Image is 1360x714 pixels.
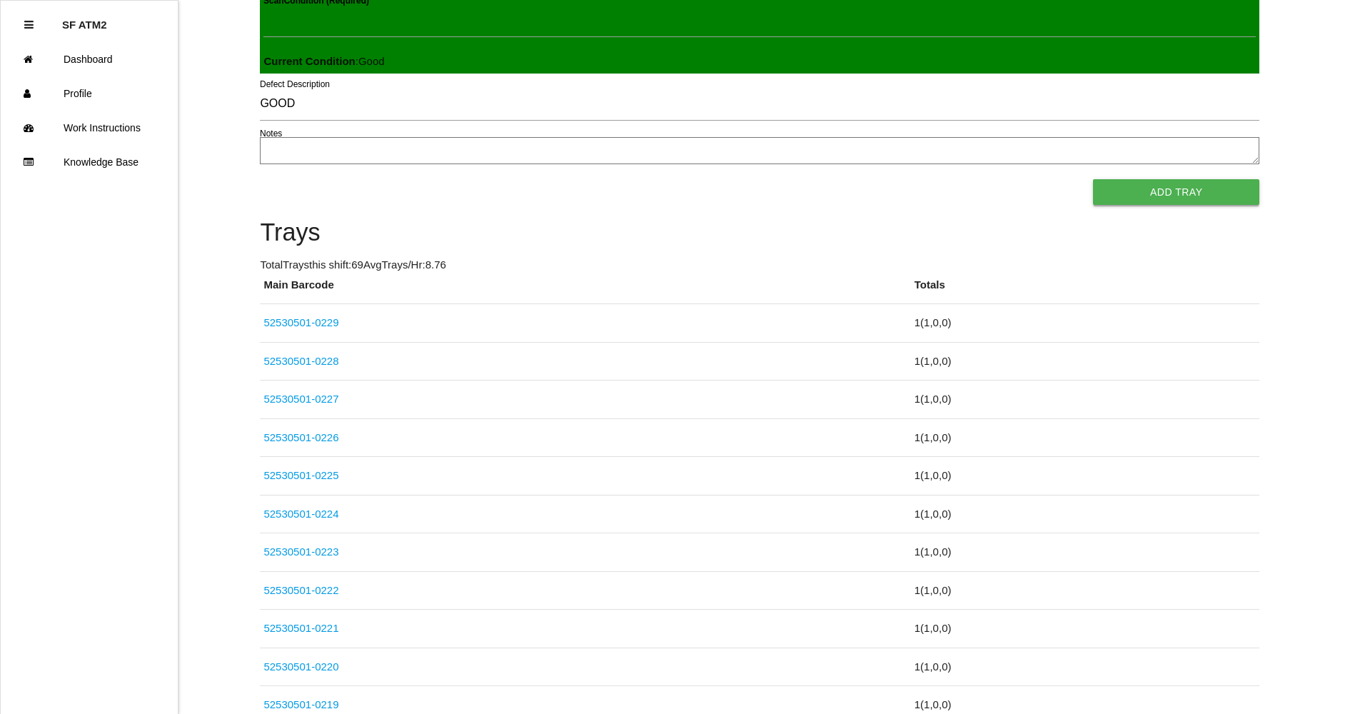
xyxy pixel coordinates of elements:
a: 52530501-0226 [263,431,338,443]
a: Knowledge Base [1,145,178,179]
a: 52530501-0222 [263,584,338,596]
a: Profile [1,76,178,111]
a: 52530501-0229 [263,316,338,328]
a: Dashboard [1,42,178,76]
a: 52530501-0219 [263,698,338,710]
a: Work Instructions [1,111,178,145]
p: SF ATM2 [62,8,107,31]
b: Current Condition [263,55,355,67]
td: 1 ( 1 , 0 , 0 ) [911,457,1260,496]
td: 1 ( 1 , 0 , 0 ) [911,495,1260,533]
td: 1 ( 1 , 0 , 0 ) [911,381,1260,419]
td: 1 ( 1 , 0 , 0 ) [911,418,1260,457]
a: 52530501-0220 [263,660,338,673]
th: Main Barcode [260,277,910,304]
a: 52530501-0225 [263,469,338,481]
button: Add Tray [1093,179,1259,205]
td: 1 ( 1 , 0 , 0 ) [911,304,1260,343]
td: 1 ( 1 , 0 , 0 ) [911,342,1260,381]
td: 1 ( 1 , 0 , 0 ) [911,571,1260,610]
h4: Trays [260,219,1259,246]
a: 52530501-0227 [263,393,338,405]
td: 1 ( 1 , 0 , 0 ) [911,610,1260,648]
th: Totals [911,277,1260,304]
td: 1 ( 1 , 0 , 0 ) [911,533,1260,572]
td: 1 ( 1 , 0 , 0 ) [911,648,1260,686]
p: Total Trays this shift: 69 Avg Trays /Hr: 8.76 [260,257,1259,273]
a: 52530501-0221 [263,622,338,634]
a: 52530501-0223 [263,545,338,558]
label: Defect Description [260,78,330,91]
a: 52530501-0228 [263,355,338,367]
a: 52530501-0224 [263,508,338,520]
label: Notes [260,127,282,140]
span: : Good [263,55,384,67]
div: Close [24,8,34,42]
